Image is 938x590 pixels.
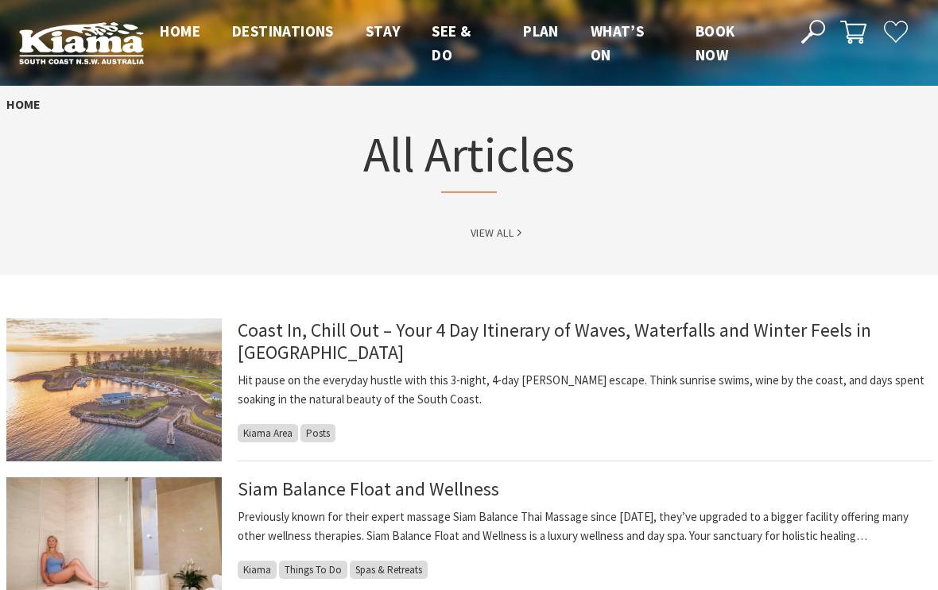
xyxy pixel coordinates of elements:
span: Posts [300,424,335,442]
img: Kiama Harbour [6,318,222,461]
a: Coast In, Chill Out – Your 4 Day Itinerary of Waves, Waterfalls and Winter Feels in [GEOGRAPHIC_D... [238,318,871,364]
span: What’s On [591,21,644,64]
a: View All [471,224,521,242]
p: Previously known for their expert massage Siam Balance Thai Massage since [DATE], they’ve upgrade... [238,507,932,546]
span: Book now [696,21,735,64]
span: Destinations [232,21,334,40]
p: Hit pause on the everyday hustle with this 3-night, 4-day [PERSON_NAME] escape. Think sunrise swi... [238,371,932,409]
span: Home [160,21,200,40]
span: Plan [523,21,559,40]
nav: Main Menu [144,19,782,67]
h1: All Articles [363,123,575,193]
a: Home [6,96,41,113]
span: Kiama [238,561,277,579]
span: Stay [366,21,401,40]
span: See & Do [432,21,471,64]
span: Kiama Area [238,424,298,442]
span: Spas & Retreats [350,561,428,579]
span: Things To Do [279,561,347,579]
img: Kiama Logo [19,21,144,64]
a: Siam Balance Float and Wellness [238,477,499,500]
